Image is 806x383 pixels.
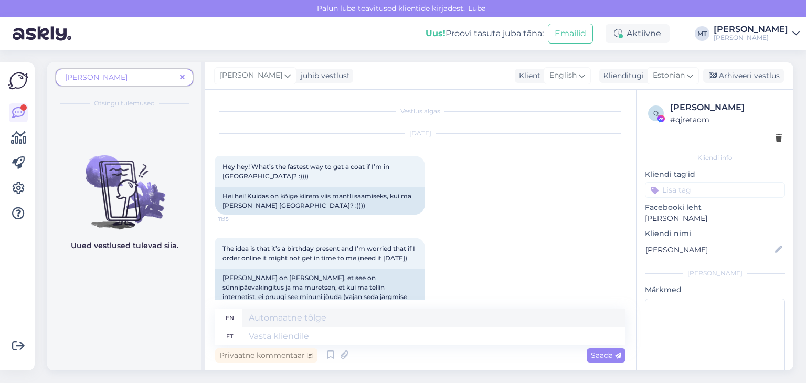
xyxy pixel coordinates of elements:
input: Lisa nimi [645,244,773,256]
div: Aktiivne [606,24,670,43]
img: Askly Logo [8,71,28,91]
p: Facebooki leht [645,202,785,213]
b: Uus! [426,28,446,38]
span: English [549,70,577,81]
a: [PERSON_NAME][PERSON_NAME] [714,25,800,42]
div: et [226,327,233,345]
div: Klient [515,70,540,81]
div: Hei hei! Kuidas on kõige kiirem viis mantli saamiseks, kui ma [PERSON_NAME] [GEOGRAPHIC_DATA]? :)))) [215,187,425,215]
span: Otsingu tulemused [94,99,155,108]
div: [PERSON_NAME] [714,34,788,42]
div: [DATE] [215,129,625,138]
p: Kliendi tag'id [645,169,785,180]
div: Arhiveeri vestlus [703,69,784,83]
span: Hey hey! What’s the fastest way to get a coat if I’m in [GEOGRAPHIC_DATA]? :)))) [222,163,391,180]
span: The idea is that it’s a birthday present and I’m worried that if I order online it might not get ... [222,244,417,262]
button: Emailid [548,24,593,44]
div: MT [695,26,709,41]
div: Klienditugi [599,70,644,81]
span: Saada [591,350,621,360]
p: Märkmed [645,284,785,295]
div: [PERSON_NAME] [670,101,782,114]
span: [PERSON_NAME] [65,72,128,82]
p: Kliendi nimi [645,228,785,239]
div: juhib vestlust [296,70,350,81]
div: # qjretaom [670,114,782,125]
div: Vestlus algas [215,107,625,116]
span: Estonian [653,70,685,81]
img: No chats [47,136,201,231]
div: [PERSON_NAME] [714,25,788,34]
div: Proovi tasuta juba täna: [426,27,544,40]
div: [PERSON_NAME] on [PERSON_NAME], et see on sünnipäevakingitus ja ma muretsen, et kui ma tellin int... [215,269,425,315]
div: en [226,309,234,327]
input: Lisa tag [645,182,785,198]
div: [PERSON_NAME] [645,269,785,278]
span: 11:15 [218,215,258,223]
p: [PERSON_NAME] [645,213,785,224]
p: Uued vestlused tulevad siia. [71,240,178,251]
div: Kliendi info [645,153,785,163]
span: [PERSON_NAME] [220,70,282,81]
div: Privaatne kommentaar [215,348,317,363]
span: Luba [465,4,489,13]
span: q [653,109,659,117]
